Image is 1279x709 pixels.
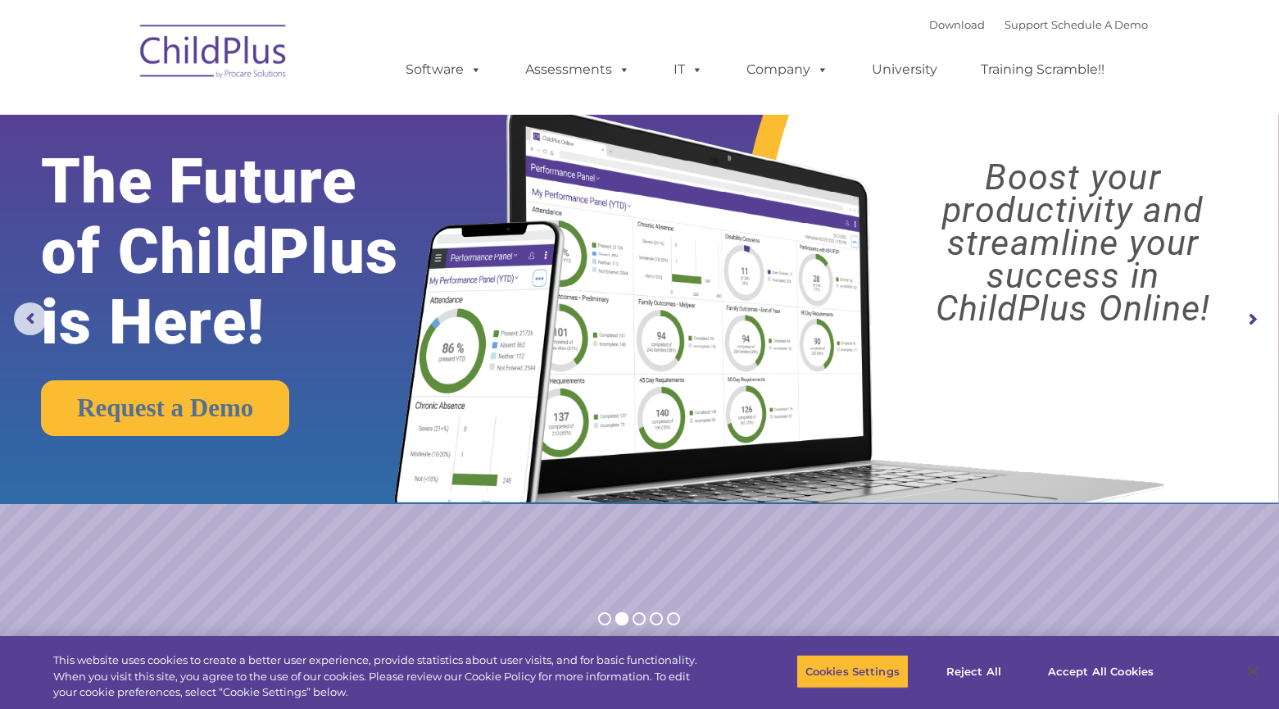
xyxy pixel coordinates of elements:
a: Assessments [509,53,646,86]
a: Company [730,53,845,86]
a: Schedule A Demo [1051,18,1148,31]
button: Reject All [923,654,1025,689]
button: Accept All Cookies [1039,654,1163,689]
a: Training Scramble!! [964,53,1121,86]
div: This website uses cookies to create a better user experience, provide statistics about user visit... [53,652,704,701]
span: Last name [228,108,278,120]
font: | [929,18,1148,31]
a: Download [929,18,985,31]
a: Software [389,53,498,86]
span: Phone number [228,175,297,188]
img: ChildPlus by Procare Solutions [132,13,296,95]
a: IT [657,53,719,86]
rs-layer: Boost your productivity and streamline your success in ChildPlus Online! [883,161,1263,325]
button: Cookies Settings [796,654,909,689]
a: Request a Demo [41,380,289,436]
a: Support [1005,18,1048,31]
a: University [855,53,954,86]
button: Close [1235,653,1271,689]
rs-layer: The Future of ChildPlus is Here! [41,146,450,357]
